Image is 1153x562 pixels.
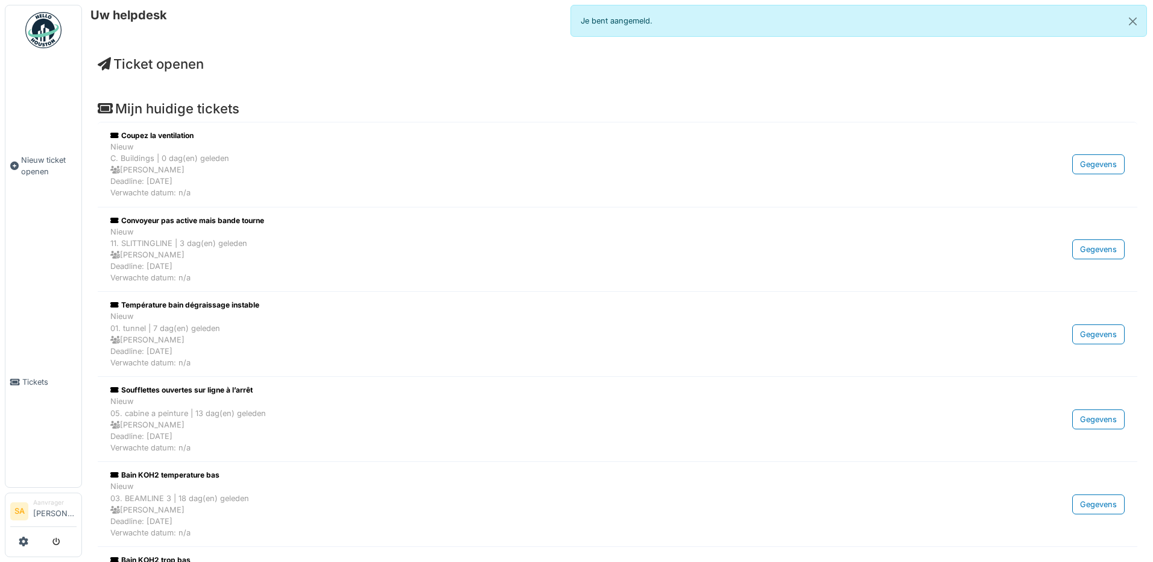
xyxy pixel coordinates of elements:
[21,154,77,177] span: Nieuw ticket openen
[110,141,964,199] div: Nieuw C. Buildings | 0 dag(en) geleden [PERSON_NAME] Deadline: [DATE] Verwachte datum: n/a
[570,5,1147,37] div: Je bent aangemeld.
[1072,409,1125,429] div: Gegevens
[1072,494,1125,514] div: Gegevens
[107,382,1128,456] a: Soufflettes ouvertes sur ligne à l’arrêt Nieuw05. cabine a peinture | 13 dag(en) geleden [PERSON_...
[107,467,1128,541] a: Bain KOH2 temperature bas Nieuw03. BEAMLINE 3 | 18 dag(en) geleden [PERSON_NAME]Deadline: [DATE]V...
[110,481,964,538] div: Nieuw 03. BEAMLINE 3 | 18 dag(en) geleden [PERSON_NAME] Deadline: [DATE] Verwachte datum: n/a
[110,311,964,368] div: Nieuw 01. tunnel | 7 dag(en) geleden [PERSON_NAME] Deadline: [DATE] Verwachte datum: n/a
[110,226,964,284] div: Nieuw 11. SLITTINGLINE | 3 dag(en) geleden [PERSON_NAME] Deadline: [DATE] Verwachte datum: n/a
[110,470,964,481] div: Bain KOH2 temperature bas
[5,55,81,277] a: Nieuw ticket openen
[110,300,964,311] div: Température bain dégraissage instable
[98,101,1137,116] h4: Mijn huidige tickets
[5,277,81,487] a: Tickets
[110,396,964,453] div: Nieuw 05. cabine a peinture | 13 dag(en) geleden [PERSON_NAME] Deadline: [DATE] Verwachte datum: n/a
[1072,154,1125,174] div: Gegevens
[22,376,77,388] span: Tickets
[10,498,77,527] a: SA Aanvrager[PERSON_NAME]
[98,56,204,72] a: Ticket openen
[110,130,964,141] div: Coupez la ventilation
[107,212,1128,287] a: Convoyeur pas active mais bande tourne Nieuw11. SLITTINGLINE | 3 dag(en) geleden [PERSON_NAME]Dea...
[1119,5,1146,37] button: Close
[10,502,28,520] li: SA
[110,385,964,396] div: Soufflettes ouvertes sur ligne à l’arrêt
[90,8,167,22] h6: Uw helpdesk
[1072,324,1125,344] div: Gegevens
[1072,239,1125,259] div: Gegevens
[107,127,1128,202] a: Coupez la ventilation NieuwC. Buildings | 0 dag(en) geleden [PERSON_NAME]Deadline: [DATE]Verwacht...
[25,12,62,48] img: Badge_color-CXgf-gQk.svg
[33,498,77,507] div: Aanvrager
[107,297,1128,371] a: Température bain dégraissage instable Nieuw01. tunnel | 7 dag(en) geleden [PERSON_NAME]Deadline: ...
[33,498,77,524] li: [PERSON_NAME]
[110,215,964,226] div: Convoyeur pas active mais bande tourne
